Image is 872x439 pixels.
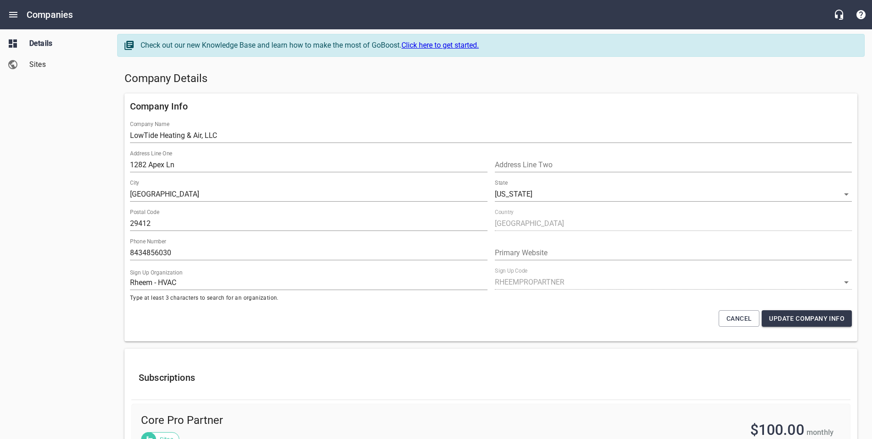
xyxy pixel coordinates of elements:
[2,4,24,26] button: Open drawer
[828,4,850,26] button: Live Chat
[495,268,527,274] label: Sign Up Code
[726,313,752,324] span: Cancel
[130,294,487,303] span: Type at least 3 characters to search for an organization.
[29,38,99,49] span: Details
[141,40,855,51] div: Check out our new Knowledge Base and learn how to make the most of GoBoost.
[130,180,139,186] label: City
[125,71,857,86] h5: Company Details
[807,428,834,437] span: monthly
[401,41,479,49] a: Click here to get started.
[27,7,73,22] h6: Companies
[29,59,99,70] span: Sites
[850,4,872,26] button: Support Portal
[769,313,845,324] span: Update Company Info
[750,421,804,439] span: $100.00
[130,121,169,127] label: Company Name
[495,180,508,186] label: State
[141,413,479,428] span: Core Pro Partner
[130,151,172,156] label: Address Line One
[130,275,487,290] input: Start typing to search organizations
[130,99,852,114] h6: Company Info
[762,310,852,327] button: Update Company Info
[719,310,759,327] button: Cancel
[495,209,514,215] label: Country
[130,209,159,215] label: Postal Code
[139,370,843,385] h6: Subscriptions
[130,239,166,244] label: Phone Number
